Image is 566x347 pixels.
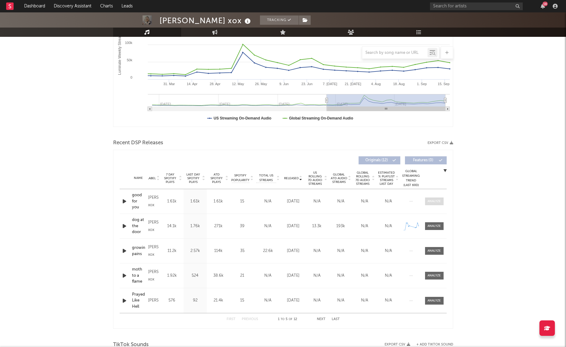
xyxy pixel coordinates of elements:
[438,82,449,86] text: 15. Sep
[428,141,453,145] button: Export CSV
[256,198,280,205] div: N/A
[256,248,280,254] div: 22.6k
[354,297,375,304] div: N/A
[260,15,299,25] button: Tracking
[256,223,280,229] div: N/A
[232,248,253,254] div: 35
[232,297,253,304] div: 15
[148,268,159,283] div: [PERSON_NAME] xox
[185,173,202,184] span: Last Day Spotify Plays
[283,223,304,229] div: [DATE]
[214,116,271,120] text: US Streaming On-Demand Audio
[232,198,253,205] div: 15
[330,223,351,229] div: 193k
[185,297,205,304] div: 92
[371,82,381,86] text: 4. Aug
[125,41,132,45] text: 100k
[378,297,399,304] div: N/A
[113,139,163,147] span: Recent DSP Releases
[393,82,404,86] text: 18. Aug
[148,194,159,209] div: [PERSON_NAME] xox
[345,82,361,86] text: 21. [DATE]
[332,318,340,321] button: Last
[284,176,299,180] span: Released
[113,3,453,127] svg: Luminate Weekly Consumption
[301,82,313,86] text: 23. Jun
[307,297,327,304] div: N/A
[378,171,395,186] span: Estimated % Playlist Streams Last Day
[162,223,182,229] div: 14.1k
[256,297,280,304] div: N/A
[363,158,391,162] span: Originals ( 12 )
[185,198,205,205] div: 1.61k
[162,173,178,184] span: 7 Day Spotify Plays
[208,223,228,229] div: 271k
[231,173,249,183] span: Spotify Popularity
[160,15,252,26] div: [PERSON_NAME] xox
[132,217,145,235] a: dog at the door
[283,273,304,279] div: [DATE]
[163,82,175,86] text: 31. Mar
[281,318,284,321] span: to
[270,316,304,323] div: 1 5 12
[416,343,453,346] button: + Add TikTok Sound
[208,198,228,205] div: 1.61k
[378,198,399,205] div: N/A
[354,248,375,254] div: N/A
[232,223,253,229] div: 39
[354,198,375,205] div: N/A
[162,273,182,279] div: 1.92k
[132,192,145,210] a: good for you
[354,223,375,229] div: N/A
[227,318,236,321] button: First
[148,219,159,234] div: [PERSON_NAME] xox
[255,82,267,86] text: 26. May
[232,82,244,86] text: 12. May
[283,248,304,254] div: [DATE]
[330,273,351,279] div: N/A
[232,273,253,279] div: 21
[322,82,337,86] text: 7. [DATE]
[185,248,205,254] div: 2.57k
[132,292,145,310] a: Prayed Like Hell
[307,171,324,186] span: US Rolling 7D Audio Streams
[117,32,121,75] text: Luminate Weekly Streams
[307,198,327,205] div: N/A
[430,2,523,10] input: Search for artists
[354,171,371,186] span: Global Rolling 7D Audio Streams
[405,156,447,164] button: Features(0)
[208,297,228,304] div: 21.4k
[132,267,145,285] a: moth to a flame
[185,223,205,229] div: 1.76k
[362,50,428,55] input: Search by song name or URL
[307,223,327,229] div: 13.3k
[132,176,145,180] div: Name
[162,198,182,205] div: 1.61k
[385,343,410,346] button: Export CSV
[409,158,437,162] span: Features ( 0 )
[279,82,288,86] text: 9. Jun
[378,223,399,229] div: N/A
[543,2,548,6] div: 18
[330,198,351,205] div: N/A
[307,248,327,254] div: N/A
[354,273,375,279] div: N/A
[359,156,400,164] button: Originals(12)
[417,82,427,86] text: 1. Sep
[307,273,327,279] div: N/A
[256,173,276,183] span: Total US Streams
[162,248,182,254] div: 11.2k
[132,245,145,257] a: growing pains
[130,76,132,79] text: 0
[283,198,304,205] div: [DATE]
[289,116,353,120] text: Global Streaming On-Demand Audio
[210,82,220,86] text: 28. Apr
[378,273,399,279] div: N/A
[127,58,132,62] text: 50k
[148,244,159,258] div: [PERSON_NAME] xox
[283,297,304,304] div: [DATE]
